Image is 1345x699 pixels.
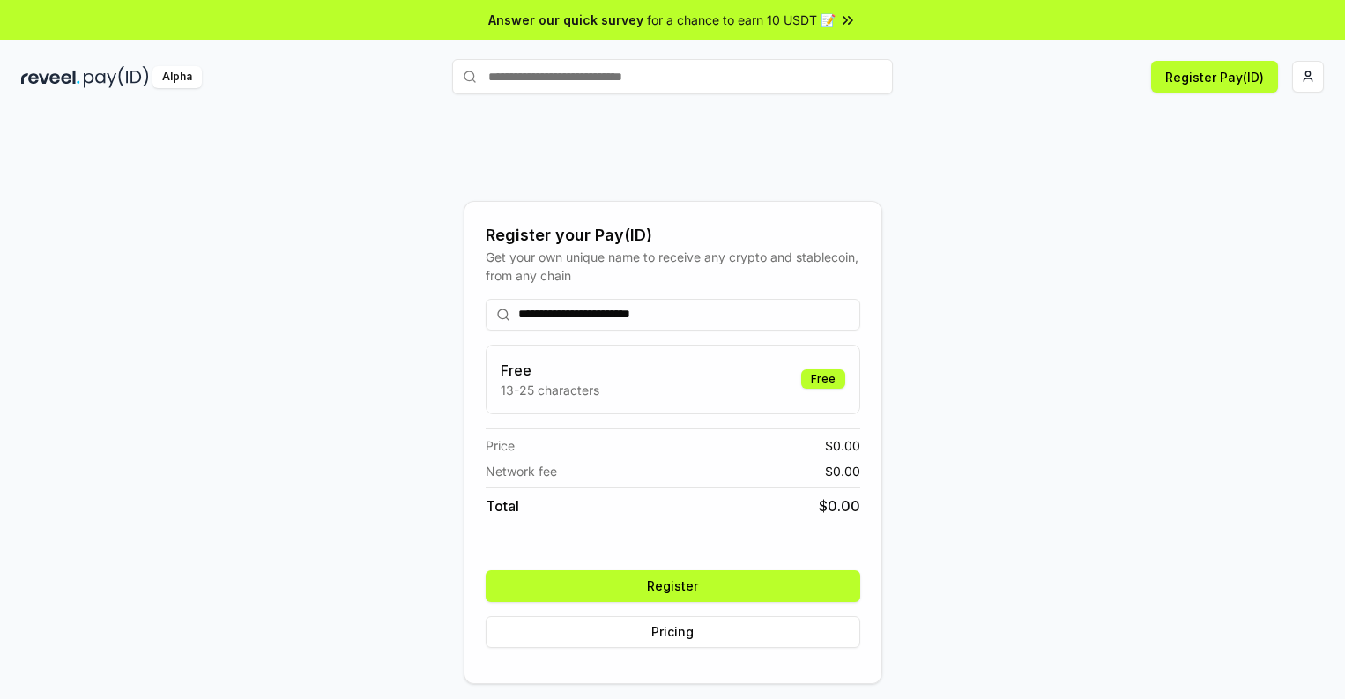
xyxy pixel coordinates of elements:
[801,369,845,389] div: Free
[486,436,515,455] span: Price
[21,66,80,88] img: reveel_dark
[501,381,599,399] p: 13-25 characters
[1151,61,1278,93] button: Register Pay(ID)
[825,462,860,480] span: $ 0.00
[501,360,599,381] h3: Free
[84,66,149,88] img: pay_id
[486,223,860,248] div: Register your Pay(ID)
[819,495,860,517] span: $ 0.00
[486,616,860,648] button: Pricing
[486,462,557,480] span: Network fee
[488,11,643,29] span: Answer our quick survey
[486,570,860,602] button: Register
[152,66,202,88] div: Alpha
[486,495,519,517] span: Total
[486,248,860,285] div: Get your own unique name to receive any crypto and stablecoin, from any chain
[825,436,860,455] span: $ 0.00
[647,11,836,29] span: for a chance to earn 10 USDT 📝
